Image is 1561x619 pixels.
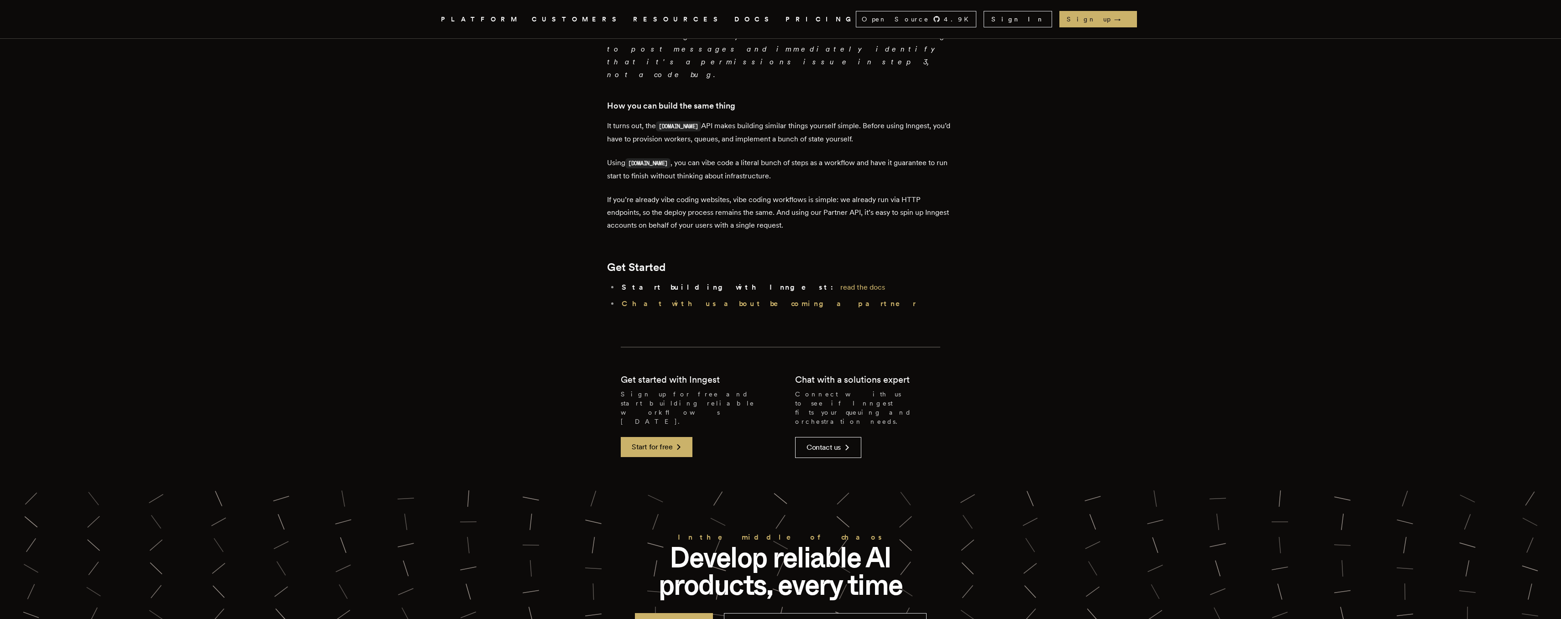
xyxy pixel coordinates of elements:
[795,390,940,426] p: Connect with us to see if Inngest fits your queuing and orchestration needs.
[607,32,947,79] em: E.g. they can see their bot failing to post messages and immediately identify that it's a permiss...
[607,17,954,81] p: This observability is crucial for generated code because customers don't always understand what A...
[625,158,670,168] code: [DOMAIN_NAME]
[656,121,701,131] code: [DOMAIN_NAME]
[621,390,766,426] p: Sign up for free and start building reliable workflows [DATE].
[607,101,735,110] strong: How you can build the same thing
[984,11,1052,27] a: Sign In
[795,373,910,386] h2: Chat with a solutions expert
[622,283,838,291] strong: Start building with Inngest:
[795,437,861,458] a: Contact us
[734,14,775,25] a: DOCS
[621,437,692,457] a: Start for free
[532,14,622,25] a: CUSTOMERS
[634,531,927,544] h2: In the middle of chaos
[840,283,885,291] a: read the docs
[607,261,954,274] h2: Get Started
[862,15,929,24] span: Open Source
[633,14,723,25] button: RESOURCES
[621,373,720,386] h2: Get started with Inngest
[944,15,974,24] span: 4.9 K
[622,299,916,308] a: Chat with us about becoming a partner
[634,544,927,598] p: Develop reliable AI products, every time
[607,193,954,232] p: If you’re already vibe coding websites, vibe coding workflows is simple: we already run via HTTP ...
[1114,15,1130,24] span: →
[1059,11,1137,27] a: Sign up
[441,14,521,25] button: PLATFORM
[786,14,856,25] a: PRICING
[607,120,954,146] p: It turns out, the API makes building similar things yourself simple. Before using Inngest, you’d ...
[607,156,954,182] p: Using , you can vibe code a literal bunch of steps as a workflow and have it guarantee to run sta...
